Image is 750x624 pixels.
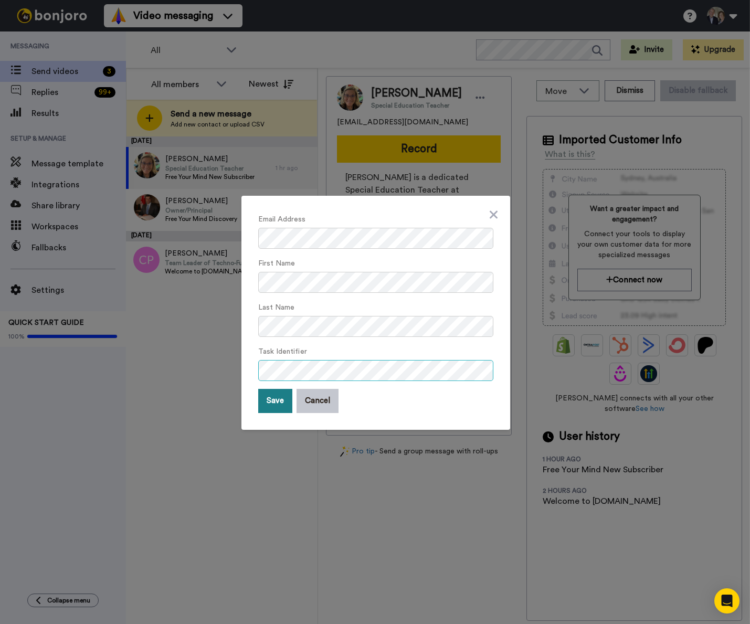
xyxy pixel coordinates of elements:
[297,389,339,413] button: Cancel
[714,588,740,614] div: Open Intercom Messenger
[258,389,292,413] button: Save
[258,214,306,225] label: Email Address
[258,302,295,313] label: Last Name
[258,258,295,269] label: First Name
[258,346,307,357] label: Task Identifier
